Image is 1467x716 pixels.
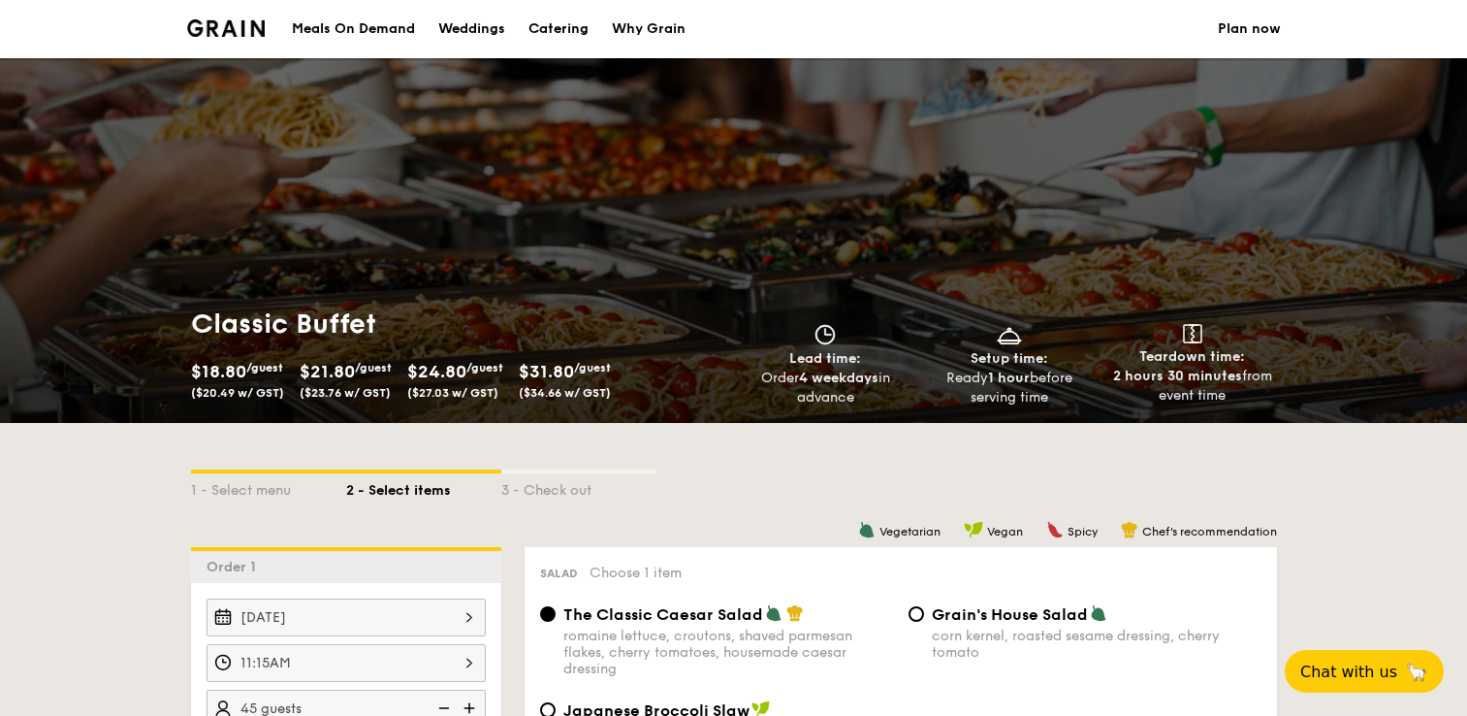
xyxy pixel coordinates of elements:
[858,521,876,538] img: icon-vegetarian.fe4039eb.svg
[799,370,878,386] strong: 4 weekdays
[207,599,486,636] input: Event date
[742,369,909,407] div: Order in advance
[1285,650,1444,693] button: Chat with us🦙
[519,386,611,400] span: ($34.66 w/ GST)
[1046,521,1064,538] img: icon-spicy.37a8142b.svg
[407,386,498,400] span: ($27.03 w/ GST)
[1108,367,1276,406] div: from event time
[964,521,983,538] img: icon-vegan.f8ff3823.svg
[563,628,893,677] div: romaine lettuce, croutons, shaved parmesan flakes, cherry tomatoes, housemade caesar dressing
[987,525,1023,538] span: Vegan
[466,361,503,374] span: /guest
[1183,324,1202,343] img: icon-teardown.65201eee.svg
[811,324,840,345] img: icon-clock.2db775ea.svg
[191,361,246,382] span: $18.80
[1113,368,1242,384] strong: 2 hours 30 minutes
[971,350,1048,367] span: Setup time:
[540,567,578,580] span: Salad
[1300,663,1397,681] span: Chat with us
[300,361,355,382] span: $21.80
[207,644,486,682] input: Event time
[187,19,266,37] img: Grain
[765,604,782,622] img: icon-vegetarian.fe4039eb.svg
[1068,525,1098,538] span: Spicy
[1139,348,1245,365] span: Teardown time:
[540,606,556,622] input: The Classic Caesar Saladromaine lettuce, croutons, shaved parmesan flakes, cherry tomatoes, house...
[786,604,804,622] img: icon-chef-hat.a58ddaea.svg
[574,361,611,374] span: /guest
[187,19,266,37] a: Logotype
[300,386,391,400] span: ($23.76 w/ GST)
[407,361,466,382] span: $24.80
[909,606,924,622] input: Grain's House Saladcorn kernel, roasted sesame dressing, cherry tomato
[932,628,1261,661] div: corn kernel, roasted sesame dressing, cherry tomato
[789,350,861,367] span: Lead time:
[1142,525,1277,538] span: Chef's recommendation
[1405,661,1428,683] span: 🦙
[191,307,726,342] h1: Classic Buffet
[879,525,941,538] span: Vegetarian
[207,559,264,575] span: Order 1
[246,361,283,374] span: /guest
[355,361,392,374] span: /guest
[519,361,574,382] span: $31.80
[501,473,656,501] div: 3 - Check out
[191,386,284,400] span: ($20.49 w/ GST)
[925,369,1093,407] div: Ready before serving time
[191,473,346,501] div: 1 - Select menu
[346,473,501,501] div: 2 - Select items
[1090,604,1107,622] img: icon-vegetarian.fe4039eb.svg
[995,324,1024,345] img: icon-dish.430c3a2e.svg
[1121,521,1138,538] img: icon-chef-hat.a58ddaea.svg
[590,565,682,581] span: Choose 1 item
[932,605,1088,624] span: Grain's House Salad
[563,605,763,624] span: The Classic Caesar Salad
[988,370,1030,386] strong: 1 hour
